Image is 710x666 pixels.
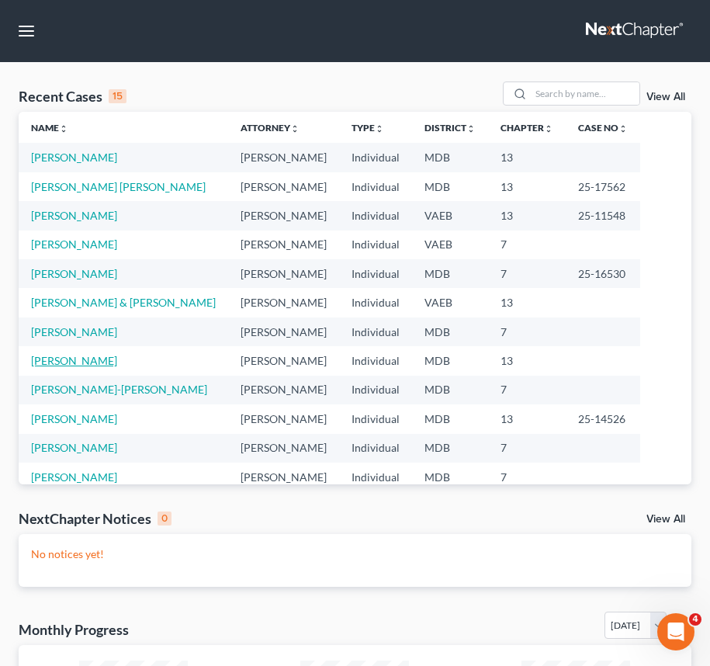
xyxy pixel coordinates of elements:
a: [PERSON_NAME] [31,151,117,164]
a: Nameunfold_more [31,122,68,134]
td: Individual [339,346,412,375]
td: 7 [488,463,566,491]
i: unfold_more [544,124,553,134]
i: unfold_more [618,124,628,134]
td: Individual [339,463,412,491]
i: unfold_more [59,124,68,134]
td: [PERSON_NAME] [228,463,339,491]
div: 15 [109,89,126,103]
a: [PERSON_NAME] [31,470,117,484]
i: unfold_more [290,124,300,134]
a: Districtunfold_more [424,122,476,134]
td: VAEB [412,288,488,317]
td: 13 [488,172,566,201]
td: Individual [339,143,412,172]
td: 13 [488,143,566,172]
div: 0 [158,512,171,526]
td: [PERSON_NAME] [228,231,339,259]
td: [PERSON_NAME] [228,288,339,317]
i: unfold_more [466,124,476,134]
iframe: Intercom live chat [657,613,694,650]
td: 7 [488,259,566,288]
td: 7 [488,376,566,404]
a: [PERSON_NAME] [31,267,117,280]
a: [PERSON_NAME] [31,441,117,454]
td: MDB [412,346,488,375]
h3: Monthly Progress [19,620,129,639]
td: 25-16530 [566,259,640,288]
td: 13 [488,288,566,317]
td: 13 [488,201,566,230]
div: NextChapter Notices [19,509,171,528]
td: MDB [412,404,488,433]
a: Attorneyunfold_more [241,122,300,134]
a: [PERSON_NAME] [31,209,117,222]
a: [PERSON_NAME] [31,325,117,338]
td: [PERSON_NAME] [228,376,339,404]
a: [PERSON_NAME] [31,238,117,251]
a: [PERSON_NAME] [PERSON_NAME] [31,180,206,193]
span: 4 [689,613,701,626]
a: [PERSON_NAME] [31,354,117,367]
td: MDB [412,143,488,172]
td: 7 [488,231,566,259]
td: 7 [488,317,566,346]
div: Recent Cases [19,87,126,106]
a: Chapterunfold_more [500,122,553,134]
td: [PERSON_NAME] [228,143,339,172]
td: Individual [339,172,412,201]
td: MDB [412,434,488,463]
td: MDB [412,463,488,491]
input: Search by name... [531,82,639,105]
td: [PERSON_NAME] [228,317,339,346]
td: VAEB [412,201,488,230]
a: View All [646,92,685,102]
a: View All [646,514,685,525]
td: Individual [339,231,412,259]
td: MDB [412,172,488,201]
td: 13 [488,346,566,375]
td: Individual [339,404,412,433]
td: 25-14526 [566,404,640,433]
td: [PERSON_NAME] [228,346,339,375]
i: unfold_more [375,124,384,134]
td: Individual [339,434,412,463]
a: [PERSON_NAME]-[PERSON_NAME] [31,383,207,396]
p: No notices yet! [31,546,679,562]
td: [PERSON_NAME] [228,259,339,288]
td: MDB [412,259,488,288]
a: [PERSON_NAME] & [PERSON_NAME] [31,296,216,309]
td: Individual [339,317,412,346]
td: [PERSON_NAME] [228,404,339,433]
td: MDB [412,317,488,346]
td: VAEB [412,231,488,259]
td: [PERSON_NAME] [228,201,339,230]
a: Case Nounfold_more [578,122,628,134]
td: MDB [412,376,488,404]
td: [PERSON_NAME] [228,172,339,201]
a: Typeunfold_more [352,122,384,134]
td: 13 [488,404,566,433]
td: Individual [339,288,412,317]
td: Individual [339,201,412,230]
td: [PERSON_NAME] [228,434,339,463]
td: 7 [488,434,566,463]
td: Individual [339,259,412,288]
td: 25-17562 [566,172,640,201]
td: Individual [339,376,412,404]
a: [PERSON_NAME] [31,412,117,425]
td: 25-11548 [566,201,640,230]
